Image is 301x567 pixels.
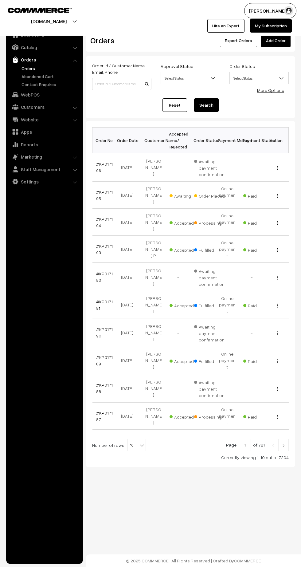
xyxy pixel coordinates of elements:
[8,42,81,53] a: Catalog
[96,271,113,283] a: #KP017192
[96,355,113,366] a: #KP017189
[277,331,278,335] img: Menu
[96,161,113,173] a: #KP017196
[215,403,240,430] td: Online payment
[257,88,284,93] a: More Options
[8,54,81,65] a: Orders
[8,139,81,150] a: Reports
[170,301,200,309] span: Accepted
[243,412,274,420] span: Paid
[194,266,225,287] span: Awaiting payment confirmation
[117,263,141,291] td: [DATE]
[170,218,200,226] span: Accepted
[240,318,264,347] td: -
[161,72,220,84] span: Select Status
[240,374,264,403] td: -
[117,236,141,263] td: [DATE]
[8,151,81,162] a: Marketing
[243,245,274,253] span: Paid
[117,403,141,430] td: [DATE]
[194,245,225,253] span: Fulfilled
[96,299,113,311] a: #KP017191
[92,128,117,153] th: Order No
[117,182,141,209] td: [DATE]
[8,8,72,13] img: COMMMERCE
[141,318,166,347] td: [PERSON_NAME]
[194,157,225,178] span: Awaiting payment confirmation
[117,153,141,182] td: [DATE]
[166,153,190,182] td: -
[8,164,81,175] a: Staff Management
[20,73,81,80] a: Abandoned Cart
[250,19,292,33] a: My Subscription
[277,304,278,308] img: Menu
[141,209,166,236] td: [PERSON_NAME]
[194,301,225,309] span: Fulfilled
[277,415,278,419] img: Menu
[229,63,255,69] label: Order Status
[90,36,151,45] h2: Orders
[243,218,274,226] span: Paid
[170,356,200,364] span: Accepted
[240,128,264,153] th: Payment Status
[141,403,166,430] td: [PERSON_NAME]
[117,291,141,318] td: [DATE]
[96,410,113,422] a: #KP017187
[215,128,240,153] th: Payment Method
[277,194,278,198] img: Menu
[220,34,257,47] button: Export Orders
[215,291,240,318] td: Online payment
[243,356,274,364] span: Paid
[141,128,166,153] th: Customer Name
[166,374,190,403] td: -
[8,176,81,187] a: Settings
[261,34,291,47] a: Add Order
[170,191,200,199] span: Awaiting
[141,347,166,374] td: [PERSON_NAME]
[128,439,146,451] span: 10
[161,73,220,84] span: Select Status
[117,128,141,153] th: Order Date
[194,412,225,420] span: Processing
[253,442,265,447] span: of 721
[190,128,215,153] th: Order Status
[117,209,141,236] td: [DATE]
[194,322,225,343] span: Awaiting payment confirmation
[141,182,166,209] td: [PERSON_NAME]
[117,318,141,347] td: [DATE]
[240,263,264,291] td: -
[230,73,288,84] span: Select Status
[141,291,166,318] td: [PERSON_NAME]
[141,236,166,263] td: [PERSON_NAME] P
[234,558,261,563] a: COMMMERCE
[96,243,113,255] a: #KP017193
[117,347,141,374] td: [DATE]
[10,14,88,29] button: [DOMAIN_NAME]
[8,126,81,137] a: Apps
[244,3,296,18] button: [PERSON_NAME]
[96,327,113,338] a: #KP017190
[166,318,190,347] td: -
[215,347,240,374] td: Online payment
[8,101,81,112] a: Customers
[96,382,113,394] a: #KP017188
[20,65,81,72] a: Orders
[240,153,264,182] td: -
[277,276,278,280] img: Menu
[270,444,276,447] img: Left
[277,248,278,252] img: Menu
[166,263,190,291] td: -
[8,114,81,125] a: Website
[141,263,166,291] td: [PERSON_NAME]
[117,374,141,403] td: [DATE]
[194,98,219,112] button: Search
[277,387,278,391] img: Menu
[215,209,240,236] td: Online payment
[194,218,225,226] span: Processing
[20,81,81,88] a: Contact Enquires
[194,378,225,399] span: Awaiting payment confirmation
[8,89,81,100] a: WebPOS
[194,191,225,199] span: Order Placed
[277,166,278,170] img: Menu
[92,442,124,448] span: Number of rows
